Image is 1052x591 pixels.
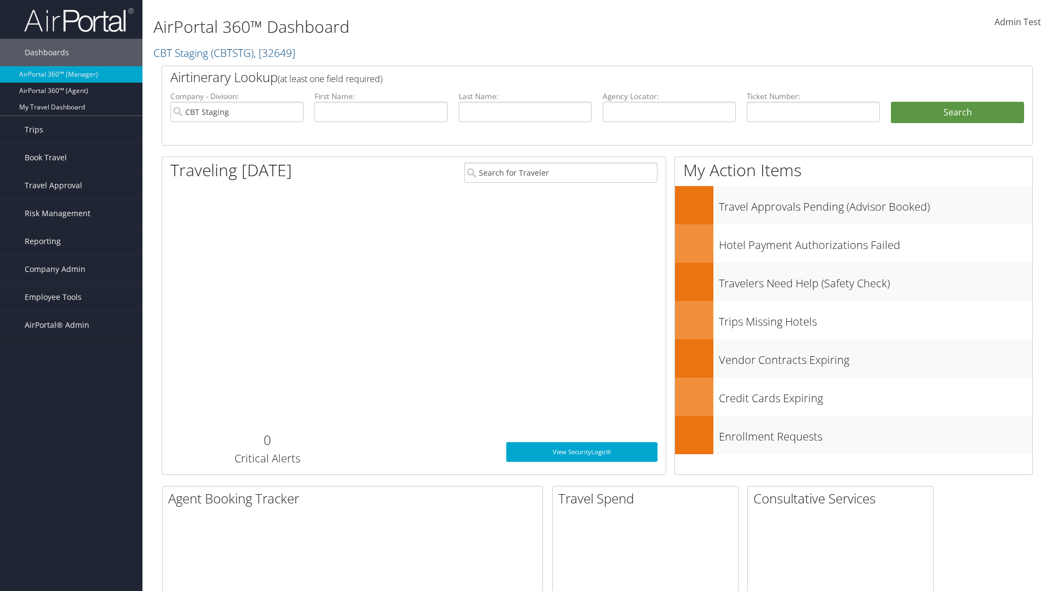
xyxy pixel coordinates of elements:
label: Last Name: [459,91,592,102]
h3: Travel Approvals Pending (Advisor Booked) [719,194,1032,215]
a: Admin Test [994,5,1041,39]
span: Book Travel [25,144,67,171]
a: View SecurityLogic® [506,442,658,462]
span: AirPortal® Admin [25,311,89,339]
h3: Hotel Payment Authorizations Failed [719,232,1032,253]
h3: Critical Alerts [170,451,364,466]
a: CBT Staging [153,45,295,60]
span: (at least one field required) [278,73,382,85]
h3: Enrollment Requests [719,424,1032,444]
a: Enrollment Requests [675,416,1032,454]
a: Hotel Payment Authorizations Failed [675,224,1032,263]
h2: 0 [170,431,364,449]
span: ( CBTSTG ) [211,45,254,60]
h3: Credit Cards Expiring [719,385,1032,406]
h2: Airtinerary Lookup [170,68,952,86]
h2: Consultative Services [753,489,933,508]
h2: Agent Booking Tracker [168,489,542,508]
h1: My Action Items [675,159,1032,182]
label: Agency Locator: [603,91,736,102]
button: Search [891,102,1024,124]
h3: Vendor Contracts Expiring [719,347,1032,368]
label: First Name: [315,91,448,102]
span: Admin Test [994,16,1041,28]
span: Employee Tools [25,283,82,311]
input: Search for Traveler [464,163,658,183]
h1: Traveling [DATE] [170,159,292,182]
img: airportal-logo.png [24,7,134,33]
a: Travel Approvals Pending (Advisor Booked) [675,186,1032,224]
span: Risk Management [25,200,90,227]
label: Company - Division: [170,91,304,102]
span: , [ 32649 ] [254,45,295,60]
h3: Travelers Need Help (Safety Check) [719,270,1032,291]
span: Travel Approval [25,172,82,199]
a: Trips Missing Hotels [675,301,1032,339]
a: Vendor Contracts Expiring [675,339,1032,378]
span: Trips [25,116,43,143]
h3: Trips Missing Hotels [719,309,1032,329]
a: Credit Cards Expiring [675,378,1032,416]
label: Ticket Number: [747,91,880,102]
span: Dashboards [25,39,69,66]
h2: Travel Spend [558,489,738,508]
a: Travelers Need Help (Safety Check) [675,263,1032,301]
span: Reporting [25,228,61,255]
span: Company Admin [25,256,85,283]
h1: AirPortal 360™ Dashboard [153,15,745,38]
